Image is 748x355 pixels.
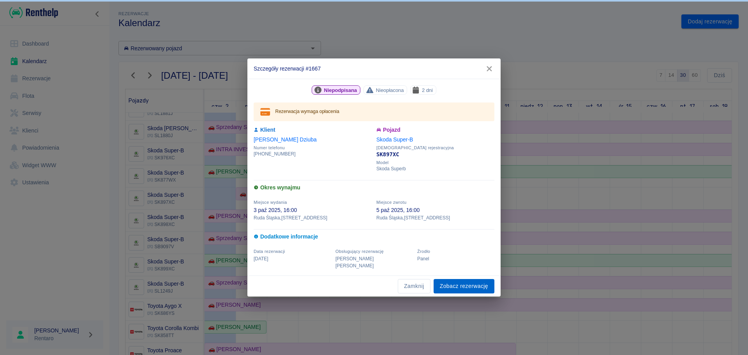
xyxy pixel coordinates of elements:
[376,136,413,143] a: Skoda Super-B
[254,249,285,254] span: Data rezerwacji
[275,105,339,119] div: Rezerwacja wymaga opłacenia
[254,214,372,221] p: Ruda Śląska , [STREET_ADDRESS]
[376,160,494,165] span: Model
[254,136,317,143] a: [PERSON_NAME] Dziuba
[321,86,360,94] span: Niepodpisana
[419,86,436,94] span: 2 dni
[373,86,407,94] span: Nieopłacona
[376,214,494,221] p: Ruda Śląska , [STREET_ADDRESS]
[254,233,494,241] h6: Dodatkowe informacje
[434,279,494,293] a: Zobacz rezerwację
[335,255,413,269] p: [PERSON_NAME] [PERSON_NAME]
[376,126,494,134] h6: Pojazd
[376,206,494,214] p: 5 paź 2025, 16:00
[254,126,372,134] h6: Klient
[417,255,494,262] p: Panel
[254,145,372,150] span: Numer telefonu
[254,184,494,192] h6: Okres wynajmu
[335,249,384,254] span: Obsługujący rezerwację
[376,200,406,205] span: Miejsce zwrotu
[398,279,430,293] button: Zamknij
[254,150,372,157] p: [PHONE_NUMBER]
[247,58,501,79] h2: Szczegóły rezerwacji #1667
[254,200,287,205] span: Miejsce wydania
[376,165,494,172] p: Skoda Superb
[417,249,430,254] span: Żrodło
[254,206,372,214] p: 3 paź 2025, 16:00
[254,255,331,262] p: [DATE]
[376,150,494,159] p: SK897XC
[376,145,494,150] span: [DEMOGRAPHIC_DATA] rejestracyjna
